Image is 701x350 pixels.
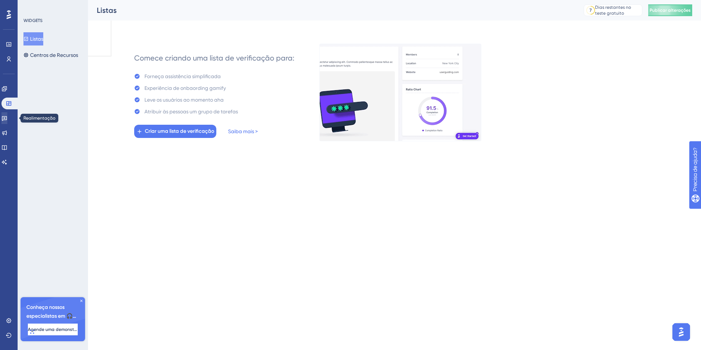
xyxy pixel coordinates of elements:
[228,127,258,136] a: Saiba mais >
[144,84,226,92] div: Experiência de onbaording gamify
[30,34,43,43] font: Listas
[30,51,78,59] font: Centros de Recursos
[23,18,43,23] div: WIDGETS
[595,4,640,16] div: Dias restantes no teste gratuito
[28,324,78,335] button: Agende uma demonstração
[134,125,216,138] button: Criar uma lista de verificação
[97,5,565,15] div: Listas
[319,44,481,141] img: e28e67207451d1beac2d0b01ddd05b56.gif
[144,95,224,104] div: Leve os usuários ao momento aha
[145,127,214,136] span: Criar uma lista de verificação
[23,48,78,62] button: Centros de Recursos
[28,327,78,332] span: Agende uma demonstração
[670,321,692,343] iframe: UserGuiding AI Assistant Launcher
[144,107,238,116] div: Atribuir às pessoas um grupo de tarefas
[590,7,592,13] div: 7
[134,53,294,63] div: Comece criando uma lista de verificação para:
[650,7,691,13] span: Publicar alterações
[648,4,692,16] button: Publicar alterações
[26,303,79,321] span: Conheça nossos especialistas em 🎧 integração
[23,32,43,45] button: Listas
[30,322,34,344] div: Arrastar
[144,72,221,81] div: Forneça assistência simplificada
[17,2,61,11] span: Precisa de ajuda?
